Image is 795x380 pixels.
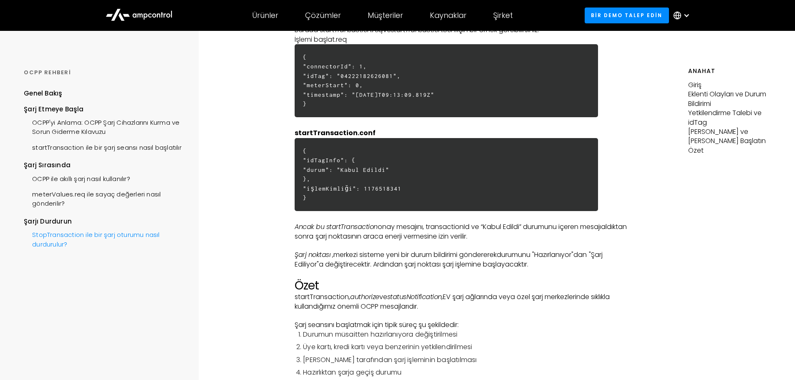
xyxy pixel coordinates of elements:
[303,367,401,377] font: Hazırlıktan şarja geçiş durumu
[24,186,183,211] a: meterValues.req ile sayaç değerleri nasıl gönderilir?
[688,67,715,75] font: Anahat
[493,10,513,20] font: Şirket
[24,139,182,154] a: startTransaction ile bir şarj seansı nasıl başlatılır
[303,157,356,164] font: "idTagInfo": {
[252,10,278,20] font: Ürünler
[32,190,161,208] font: meterValues.req ile sayaç değerleri nasıl gönderilir?
[303,91,434,98] font: "timestamp": "[DATE]T09:13:09.819Z"
[32,174,130,183] font: OCPP ile akıllı şarj nasıl kullanılır?
[24,89,62,104] a: Genel Bakış
[688,146,704,155] font: Özet
[295,250,603,269] font: "Şarj Ediliyor"a değiştirecektir. Ardından şarj noktası şarj işlemine başlayacaktır.
[303,185,401,192] font: "işlemKimliği": 1176518341
[24,170,130,186] a: OCPP ile akıllı şarj nasıl kullanılır?
[379,292,387,302] font: ve
[350,292,379,302] font: authorize
[303,82,363,88] font: "meterStart": 0,
[295,128,376,138] font: startTransaction.conf
[442,292,443,302] font: ,
[688,127,766,146] font: [PERSON_NAME] ve [PERSON_NAME] Başlatın
[305,10,341,20] font: Çözümler
[303,166,389,173] font: "durum": "Kabul Edildi"
[688,108,762,127] font: Yetkilendirme Talebi ve idTag
[591,12,662,19] font: Bir demo talep edin
[303,342,472,352] font: Üye kartı, kredi kartı veya benzerinin yetkilendirilmesi
[368,11,403,20] div: Müşteriler
[295,292,349,302] font: startTransaction
[303,176,310,182] font: },
[252,11,278,20] div: Ürünler
[303,63,367,70] font: "connectorId": 1,
[24,68,71,76] font: OCPP REHBERİ
[303,54,307,60] font: {
[368,10,403,20] font: Müşteriler
[430,11,467,20] div: Kaynaklar
[303,194,307,201] font: }
[295,320,459,330] font: Şarj seansını başlatmak için tipik süreç şu şekildedir:
[295,222,627,241] font: aldıktan sonra
[295,292,610,311] font: EV şarj ağlarında veya özel şarj merkezlerinde sıklıkla kullandığımız önemli OCPP mesajlarıdır.
[295,250,333,259] font: Şarj noktası ,
[303,101,307,107] font: }
[349,292,350,302] font: ,
[32,143,182,152] font: startTransaction ile bir şarj seansı nasıl başlatılır
[295,222,378,232] font: Ancak bu startTransaction
[333,250,497,259] font: merkezi sisteme yeni bir durum bildirimi göndererek
[295,35,347,44] font: İşlemi başlat.req
[303,355,477,365] font: [PERSON_NAME] tarafından şarj işleminin başlatılması
[24,114,183,139] a: OCPP'yi Anlama: OCPP Şarj Cihazlarını Kurma ve Sorun Giderme Kılavuzu
[32,118,179,136] font: OCPP'yi Anlama: OCPP Şarj Cihazlarını Kurma ve Sorun Giderme Kılavuzu
[24,226,183,251] a: StopTransaction ile bir şarj oturumu nasıl durdurulur?
[387,292,442,302] font: statusNotification
[497,250,587,259] font: durumunu "Hazırlanıyor"dan
[688,80,702,90] font: Giriş
[24,161,71,169] font: Şarj Sırasında
[303,73,401,79] font: "idTag": "04222182626081",
[688,89,766,108] font: Eklenti Olayları ve Durum Bildirimi
[295,277,319,294] font: Özet
[493,11,513,20] div: Şirket
[24,89,62,98] font: Genel Bakış
[303,330,457,339] font: Durumun müsaitten hazırlanıyora değiştirilmesi
[24,217,72,226] font: Şarjı Durdurun
[24,105,83,113] font: Şarj Etmeye Başla
[430,10,467,20] font: Kaynaklar
[32,230,159,248] font: StopTransaction ile bir şarj oturumu nasıl durdurulur?
[303,148,307,154] font: {
[585,8,669,23] a: Bir demo talep edin
[315,232,467,241] font: şarj noktasının araca enerji vermesine izin verilir.
[305,11,341,20] div: Çözümler
[378,222,601,232] font: onay mesajını, transactionId ve “Kabul Edildi” durumunu içeren mesajı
